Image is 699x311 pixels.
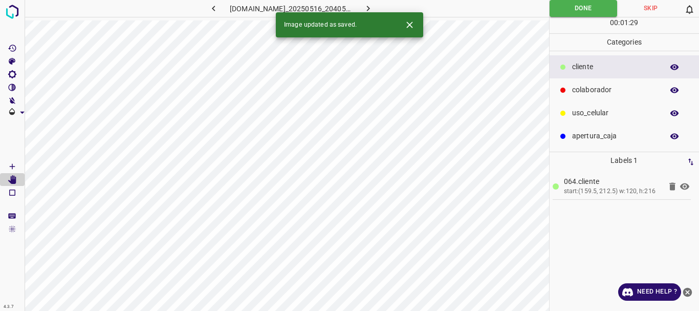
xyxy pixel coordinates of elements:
button: Close [400,15,419,34]
h6: [DOMAIN_NAME]_20250516_204056_frame_00006.jpg [230,3,352,17]
p: apertura_caja [572,131,658,141]
p: 00 [610,17,618,28]
img: logo [3,3,21,21]
p: 064.​​cliente [564,176,662,187]
button: close-help [681,283,694,301]
p: colaborador [572,85,658,95]
div: : : [610,17,638,33]
p: Labels 1 [553,152,696,169]
a: Need Help ? [618,283,681,301]
span: Image updated as saved. [284,20,357,30]
p: 01 [620,17,628,28]
p: ​​cliente [572,61,658,72]
div: 4.3.7 [1,303,16,311]
p: 29 [630,17,638,28]
p: uso_celular [572,108,658,118]
div: start:(159.5, 212.5) w:120, h:216 [564,187,662,196]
